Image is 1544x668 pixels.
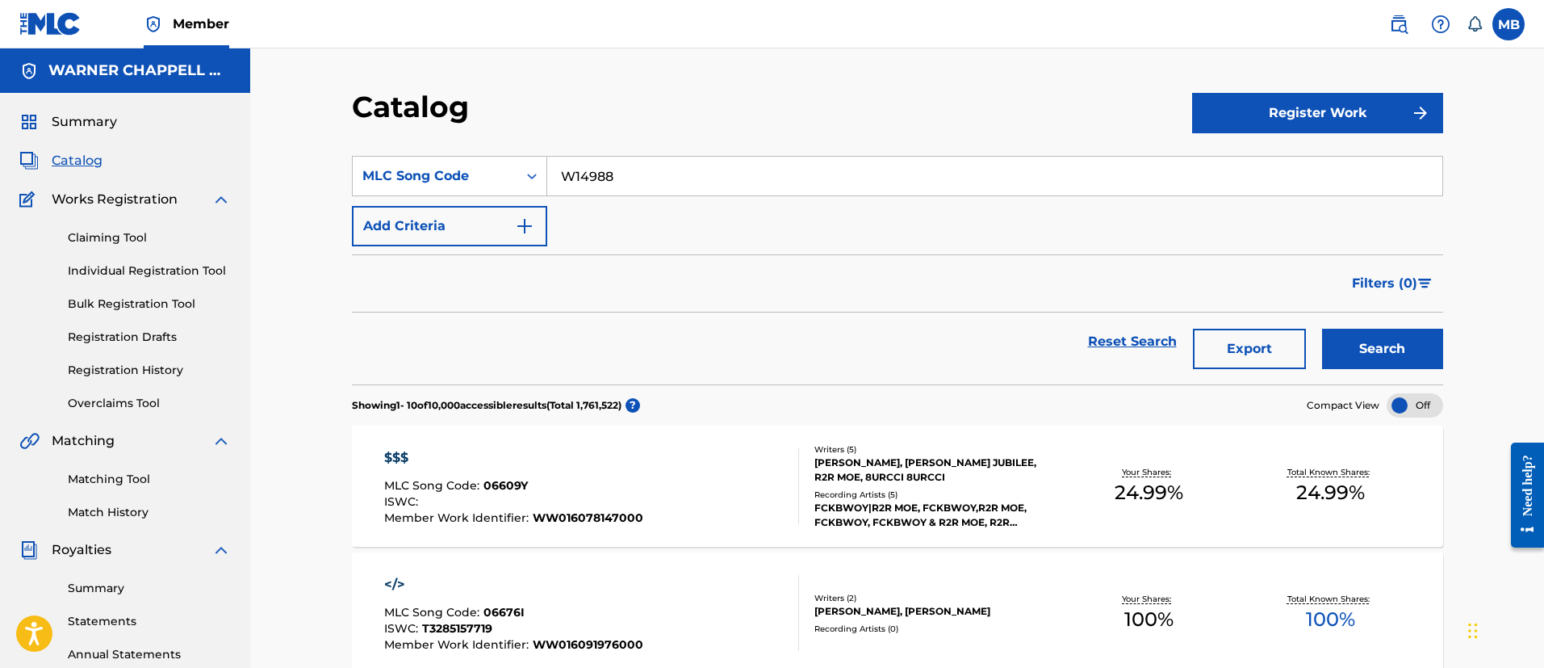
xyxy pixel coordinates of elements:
[814,456,1058,485] div: [PERSON_NAME], [PERSON_NAME] JUBILEE, R2R MOE, 8URCCI 8URCCI
[19,61,39,81] img: Accounts
[1122,466,1175,478] p: Your Shares:
[144,15,163,34] img: Top Rightsholder
[533,510,643,525] span: WW016078147000
[19,151,103,170] a: CatalogCatalog
[68,296,231,313] a: Bulk Registration Tool
[362,166,508,186] div: MLC Song Code
[19,112,39,132] img: Summary
[1192,93,1443,133] button: Register Work
[211,540,231,560] img: expand
[1322,329,1443,369] button: Search
[68,229,231,246] a: Claiming Tool
[52,540,111,560] span: Royalties
[533,637,643,652] span: WW016091976000
[1468,607,1478,655] div: Drag
[1425,8,1457,40] div: Help
[68,362,231,379] a: Registration History
[1080,324,1185,359] a: Reset Search
[814,489,1058,501] div: Recording Artists ( 5 )
[1287,593,1374,605] p: Total Known Shares:
[1342,263,1443,304] button: Filters (0)
[52,190,178,209] span: Works Registration
[68,646,231,663] a: Annual Statements
[1193,329,1306,369] button: Export
[352,398,621,413] p: Showing 1 - 10 of 10,000 accessible results (Total 1,761,522 )
[1418,279,1432,288] img: filter
[384,448,643,468] div: $$$
[1463,590,1544,668] iframe: Chat Widget
[483,478,528,493] span: 06609Y
[384,621,422,636] span: ISWC :
[1431,15,1450,34] img: help
[384,510,533,525] span: Member Work Identifier :
[1499,430,1544,560] iframe: Resource Center
[1115,478,1183,507] span: 24.99 %
[68,613,231,630] a: Statements
[1352,274,1417,293] span: Filters ( 0 )
[1296,478,1365,507] span: 24.99 %
[68,263,231,279] a: Individual Registration Tool
[1411,103,1430,123] img: f7272a7cc735f4ea7f67.svg
[68,395,231,412] a: Overclaims Tool
[814,623,1058,635] div: Recording Artists ( 0 )
[19,540,39,560] img: Royalties
[814,501,1058,530] div: FCKBWOY|R2R MOE, FCKBWOY,R2R MOE, FCKBWOY, FCKBWOY & R2R MOE, R2R MOE|FCKBWOY
[1287,466,1374,478] p: Total Known Shares:
[384,605,483,620] span: MLC Song Code :
[52,431,115,451] span: Matching
[211,431,231,451] img: expand
[52,151,103,170] span: Catalog
[19,431,40,451] img: Matching
[68,329,231,346] a: Registration Drafts
[1383,8,1415,40] a: Public Search
[68,580,231,597] a: Summary
[384,637,533,652] span: Member Work Identifier :
[19,190,40,209] img: Works Registration
[173,15,229,33] span: Member
[1467,16,1483,32] div: Notifications
[19,112,117,132] a: SummarySummary
[211,190,231,209] img: expand
[1306,605,1355,634] span: 100 %
[352,156,1443,384] form: Search Form
[814,592,1058,604] div: Writers ( 2 )
[384,478,483,493] span: MLC Song Code :
[626,398,640,413] span: ?
[1492,8,1525,40] div: User Menu
[384,494,422,509] span: ISWC :
[19,12,82,36] img: MLC Logo
[68,471,231,488] a: Matching Tool
[483,605,525,620] span: 06676I
[48,61,231,80] h5: WARNER CHAPPELL MUSIC INC
[515,216,534,236] img: 9d2ae6d4665cec9f34b9.svg
[814,604,1058,619] div: [PERSON_NAME], [PERSON_NAME]
[814,443,1058,456] div: Writers ( 5 )
[1389,15,1408,34] img: search
[352,426,1443,547] a: $$$MLC Song Code:06609YISWC:Member Work Identifier:WW016078147000Writers (5)[PERSON_NAME], [PERSO...
[352,206,547,246] button: Add Criteria
[422,621,492,636] span: T3285157719
[19,151,39,170] img: Catalog
[68,504,231,521] a: Match History
[1307,398,1379,413] span: Compact View
[1124,605,1174,634] span: 100 %
[352,89,477,125] h2: Catalog
[1122,593,1175,605] p: Your Shares:
[52,112,117,132] span: Summary
[384,575,643,594] div: </>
